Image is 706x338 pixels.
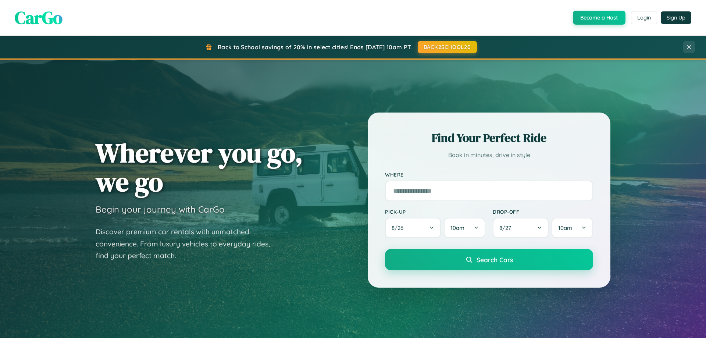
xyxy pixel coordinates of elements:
button: 10am [444,218,485,238]
button: Become a Host [573,11,625,25]
label: Drop-off [493,209,593,215]
label: Where [385,171,593,178]
span: CarGo [15,6,63,30]
button: Search Cars [385,249,593,270]
h2: Find Your Perfect Ride [385,130,593,146]
span: Search Cars [477,256,513,264]
span: 8 / 26 [392,224,407,231]
button: 8/27 [493,218,549,238]
label: Pick-up [385,209,485,215]
button: 10am [552,218,593,238]
button: BACK2SCHOOL20 [418,41,477,53]
h3: Begin your journey with CarGo [96,204,225,215]
span: 10am [558,224,572,231]
span: Back to School savings of 20% in select cities! Ends [DATE] 10am PT. [218,43,412,51]
button: 8/26 [385,218,441,238]
span: 10am [450,224,464,231]
button: Sign Up [661,11,691,24]
p: Discover premium car rentals with unmatched convenience. From luxury vehicles to everyday rides, ... [96,226,279,262]
h1: Wherever you go, we go [96,138,303,196]
button: Login [631,11,657,24]
span: 8 / 27 [499,224,515,231]
p: Book in minutes, drive in style [385,150,593,160]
